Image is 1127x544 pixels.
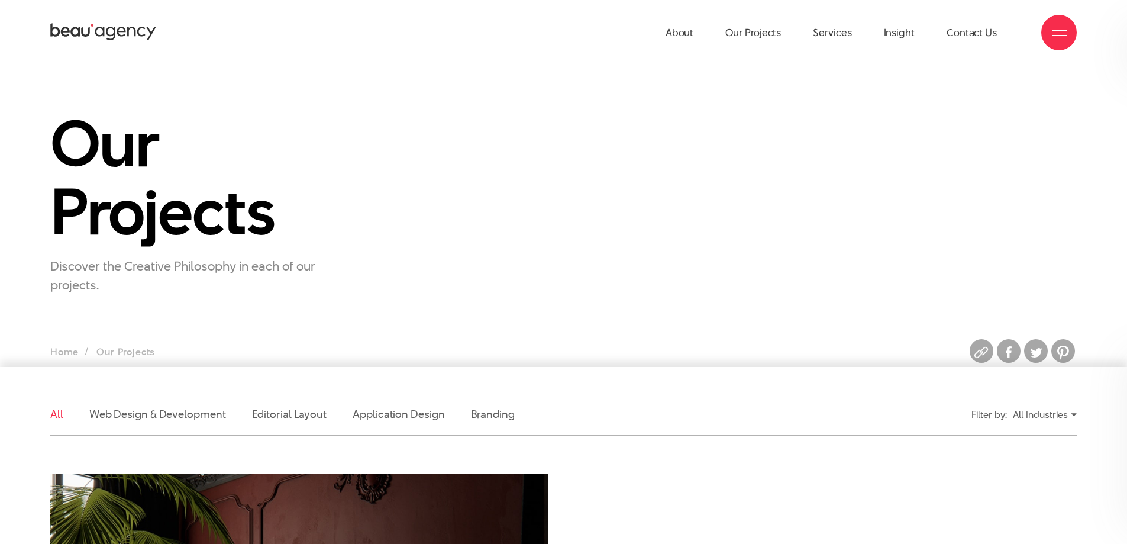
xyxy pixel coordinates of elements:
[353,407,444,421] a: Application Design
[971,404,1007,425] div: Filter by:
[50,256,346,294] p: Discover the Creative Philosophy in each of our projects.
[252,407,327,421] a: Editorial Layout
[50,407,63,421] a: All
[50,345,79,359] a: Home
[50,110,373,246] h1: Our Projects
[471,407,515,421] a: Branding
[89,407,226,421] a: Web Design & Development
[1013,404,1077,425] div: All Industries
